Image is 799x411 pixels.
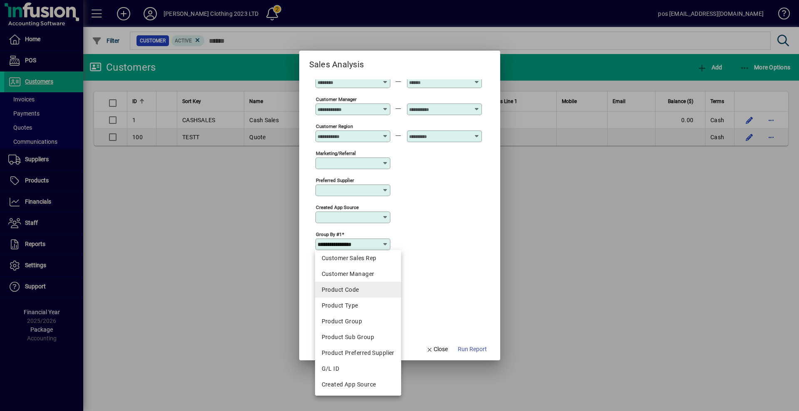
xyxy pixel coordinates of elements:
[315,298,401,313] mat-option: Product Type
[315,250,401,266] mat-option: Customer Sales Rep
[322,301,395,310] div: Product Type
[315,361,401,377] mat-option: G/L ID
[316,204,359,210] mat-label: Created app source
[316,123,353,129] mat-label: Customer Region
[315,377,401,392] mat-option: Created App Source
[423,342,451,357] button: Close
[315,313,401,329] mat-option: Product Group
[458,345,487,354] span: Run Report
[315,282,401,298] mat-option: Product Code
[316,150,356,156] mat-label: Marketing/Referral
[322,333,395,342] div: Product Sub Group
[322,285,395,294] div: Product Code
[315,266,401,282] mat-option: Customer Manager
[316,96,357,102] mat-label: Customer Manager
[315,329,401,345] mat-option: Product Sub Group
[315,345,401,361] mat-option: Product Preferred Supplier
[316,177,354,183] mat-label: Preferred supplier
[299,51,374,71] h2: Sales Analysis
[454,342,490,357] button: Run Report
[322,270,395,278] div: Customer Manager
[322,380,395,389] div: Created App Source
[316,231,342,237] mat-label: Group by #1
[322,317,395,326] div: Product Group
[322,254,395,263] div: Customer Sales Rep
[322,364,395,373] div: G/L ID
[322,349,395,357] div: Product Preferred Supplier
[426,345,448,354] span: Close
